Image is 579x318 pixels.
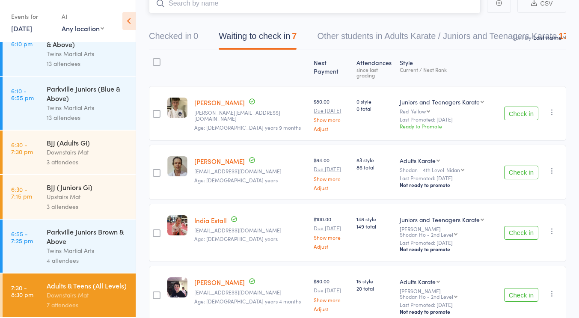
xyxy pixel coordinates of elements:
[533,33,562,42] div: Last name
[167,215,187,235] img: image1619224284.png
[400,108,497,114] div: Red
[47,256,128,265] div: 4 attendees
[504,288,538,302] button: Check in
[314,277,350,311] div: $80.00
[400,246,497,253] div: Not ready to promote
[314,244,350,249] a: Adjust
[504,166,538,179] button: Check in
[558,31,578,41] div: 1732
[47,113,128,122] div: 13 attendees
[317,27,577,50] button: Other students in Adults Karate / Juniors and Teenagers Karate1732
[314,287,350,293] small: Due [DATE]
[194,227,307,233] small: damianestall@gmail.com
[400,116,497,122] small: Last Promoted: [DATE]
[400,98,480,106] div: Juniors and Teenagers Karate
[356,105,393,112] span: 0 total
[11,33,33,47] time: 5:40 - 6:10 pm
[504,107,538,120] button: Check in
[400,156,436,165] div: Adults Karate
[194,297,301,305] span: Age: [DEMOGRAPHIC_DATA] years 4 months
[314,176,350,181] a: Show more
[11,9,53,24] div: Events for
[400,302,497,308] small: Last Promoted: [DATE]
[47,182,128,192] div: BJJ (Juniors Gi)
[400,240,497,246] small: Last Promoted: [DATE]
[314,215,350,249] div: $100.00
[3,273,136,317] a: 7:30 -8:30 pmAdults & Teens (All Levels)Downstairs Mat7 attendees
[193,31,198,41] div: 0
[411,108,426,114] div: Yellow
[310,54,353,82] div: Next Payment
[314,306,350,312] a: Adjust
[47,49,128,59] div: Twins Martial Arts
[356,285,393,292] span: 20 total
[194,124,301,131] span: Age: [DEMOGRAPHIC_DATA] years 9 months
[167,156,187,176] img: image1613709406.png
[194,157,245,166] a: [PERSON_NAME]
[292,31,297,41] div: 7
[62,24,104,33] div: Any location
[314,156,350,190] div: $84.00
[11,284,33,298] time: 7:30 - 8:30 pm
[504,226,538,240] button: Check in
[47,138,128,147] div: BJJ (Adults Gi)
[400,122,497,130] div: Ready to Promote
[149,27,198,50] button: Checked in0
[47,192,128,202] div: Upstairs Mat
[11,141,33,155] time: 6:30 - 7:30 pm
[400,232,453,237] div: Shodan Ho - 2nd Level
[47,300,128,310] div: 7 attendees
[194,168,307,174] small: majdav@gmail.com
[219,27,297,50] button: Waiting to check in7
[11,24,32,33] a: [DATE]
[400,181,497,188] div: Not ready to promote
[400,294,453,299] div: Shodan Ho - 2nd Level
[194,176,278,184] span: Age: [DEMOGRAPHIC_DATA] years
[47,157,128,167] div: 3 attendees
[11,87,34,101] time: 6:10 - 6:55 pm
[314,297,350,303] a: Show more
[47,147,128,157] div: Downstairs Mat
[47,59,128,68] div: 13 attendees
[356,98,393,105] span: 0 style
[314,117,350,122] a: Show more
[400,215,480,224] div: Juniors and Teenagers Karate
[446,167,460,172] div: Nidan
[314,107,350,113] small: Due [DATE]
[400,167,497,172] div: Shodan - 4th Level
[400,308,497,315] div: Not ready to promote
[353,54,396,82] div: Atten­dances
[400,288,497,299] div: [PERSON_NAME]
[512,33,531,42] label: Sort by
[314,126,350,131] a: Adjust
[194,278,245,287] a: [PERSON_NAME]
[400,277,436,286] div: Adults Karate
[167,277,187,297] img: image1621237552.png
[47,227,128,246] div: Parkville Juniors Brown & Above
[47,103,128,113] div: Twins Martial Arts
[314,225,350,231] small: Due [DATE]
[47,202,128,211] div: 3 attendees
[11,186,32,199] time: 6:30 - 7:15 pm
[194,110,307,122] small: lisa.alx@gmail.com
[47,290,128,300] div: Downstairs Mat
[3,131,136,174] a: 6:30 -7:30 pmBJJ (Adults Gi)Downstairs Mat3 attendees
[356,277,393,285] span: 15 style
[356,215,393,223] span: 148 style
[314,185,350,190] a: Adjust
[47,84,128,103] div: Parkville Juniors (Blue & Above)
[47,281,128,290] div: Adults & Teens (All Levels)
[314,166,350,172] small: Due [DATE]
[356,67,393,78] div: since last grading
[3,220,136,273] a: 6:55 -7:25 pmParkville Juniors Brown & AboveTwins Martial Arts4 attendees
[356,163,393,171] span: 86 total
[3,23,136,76] a: 5:40 -6:10 pmParkville Sparring (Yellow & Above)Twins Martial Arts13 attendees
[194,289,307,295] small: clarepierce@hotmail.com
[194,235,278,242] span: Age: [DEMOGRAPHIC_DATA] years
[356,223,393,230] span: 149 total
[356,156,393,163] span: 83 style
[194,216,227,225] a: India Estall
[400,175,497,181] small: Last Promoted: [DATE]
[314,235,350,240] a: Show more
[3,175,136,219] a: 6:30 -7:15 pmBJJ (Juniors Gi)Upstairs Mat3 attendees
